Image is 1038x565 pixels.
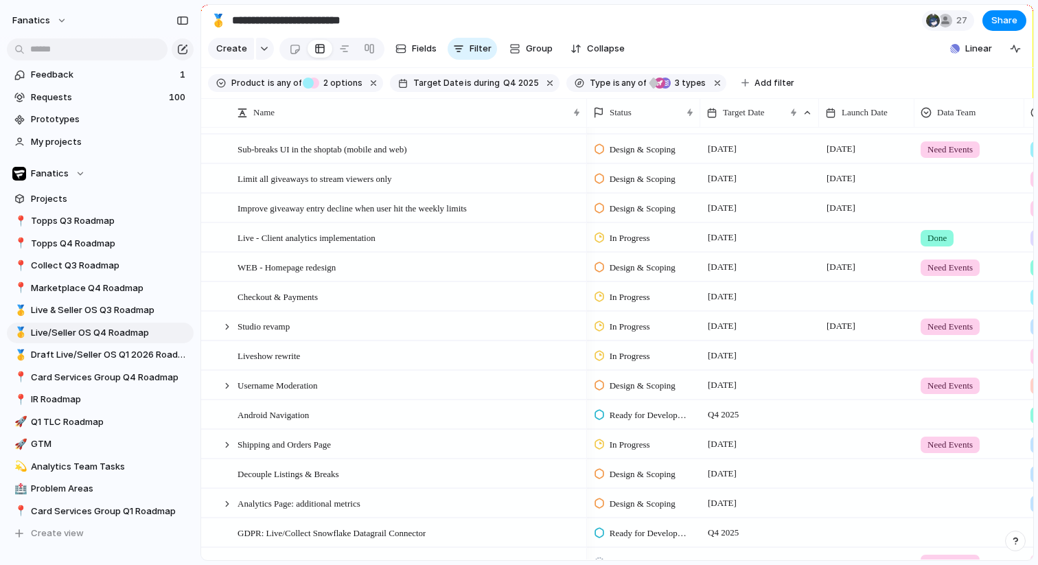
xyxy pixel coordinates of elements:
span: WEB - Homepage redesign [238,259,336,275]
div: 📍 [14,369,24,385]
a: 🏥Problem Areas [7,478,194,499]
span: Design & Scoping [610,172,676,186]
button: 📍 [12,371,26,384]
button: isduring [463,76,502,91]
span: is [465,77,472,89]
span: Target Date [413,77,463,89]
span: [DATE] [823,200,859,216]
div: 🚀Q1 TLC Roadmap [7,412,194,433]
span: Sub-breaks UI in the shoptab (mobile and web) [238,141,407,157]
span: In Progress [610,290,650,304]
span: Prototypes [31,113,189,126]
span: Feedback [31,68,176,82]
span: Q4 2025 [503,77,539,89]
span: Topps Q3 Roadmap [31,214,189,228]
button: Q4 2025 [500,76,542,91]
button: 2 options [303,76,365,91]
span: Add filter [754,77,794,89]
span: 3 [671,78,682,88]
button: 📍 [12,505,26,518]
span: Data Team [937,106,976,119]
span: Fanatics [31,167,69,181]
button: 3 types [647,76,708,91]
button: 🚀 [12,415,26,429]
span: IR Roadmap [31,393,189,406]
button: Group [503,38,560,60]
span: In Progress [610,349,650,363]
button: Linear [945,38,997,59]
button: Create view [7,523,194,544]
span: Need Events [927,320,973,334]
button: isany of [610,76,649,91]
span: [DATE] [704,465,740,482]
div: 🥇Live & Seller OS Q3 Roadmap [7,300,194,321]
span: options [319,77,362,89]
a: 📍Topps Q4 Roadmap [7,233,194,254]
span: [DATE] [704,377,740,393]
span: Collapse [587,42,625,56]
button: 🥇 [12,303,26,317]
span: GDPR: Live/Collect Snowflake Datagrail Connector [238,524,426,540]
a: 📍Card Services Group Q4 Roadmap [7,367,194,388]
span: Status [610,106,632,119]
div: 🥇 [14,303,24,319]
span: [DATE] [704,495,740,511]
a: My projects [7,132,194,152]
button: Fields [390,38,442,60]
span: is [268,77,275,89]
span: Linear [965,42,992,56]
button: Add filter [733,73,803,93]
a: 📍IR Roadmap [7,389,194,410]
div: 📍 [14,214,24,229]
span: My projects [31,135,189,149]
button: 🥇 [207,10,229,32]
a: 📍Card Services Group Q1 Roadmap [7,501,194,522]
span: Topps Q4 Roadmap [31,237,189,251]
span: Studio revamp [238,318,290,334]
span: [DATE] [704,436,740,452]
span: Limit all giveaways to stream viewers only [238,170,392,186]
button: 📍 [12,237,26,251]
span: Ready for Development [610,527,689,540]
span: GTM [31,437,189,451]
span: Checkout & Payments [238,288,318,304]
span: Live/Seller OS Q4 Roadmap [31,326,189,340]
span: Need Events [927,379,973,393]
span: Need Events [927,143,973,157]
a: 📍Collect Q3 Roadmap [7,255,194,276]
span: Design & Scoping [610,497,676,511]
span: Design & Scoping [610,379,676,393]
div: 📍 [14,503,24,519]
div: 🥇 [14,347,24,363]
a: Projects [7,189,194,209]
div: 🏥 [14,481,24,497]
span: Analytics Team Tasks [31,460,189,474]
span: Projects [31,192,189,206]
div: 📍 [14,392,24,408]
span: In Progress [610,320,650,334]
span: 1 [180,68,188,82]
a: Requests100 [7,87,194,108]
span: Done [927,231,947,245]
button: Collapse [565,38,630,60]
span: In Progress [610,231,650,245]
span: Need Events [927,261,973,275]
span: Q1 TLC Roadmap [31,415,189,429]
span: Requests [31,91,165,104]
span: Filter [470,42,492,56]
span: [DATE] [704,200,740,216]
a: 📍Topps Q3 Roadmap [7,211,194,231]
div: 🥇 [14,325,24,341]
span: 100 [169,91,188,104]
span: Problem Areas [31,482,189,496]
button: 🏥 [12,482,26,496]
div: 🚀 [14,437,24,452]
span: any of [275,77,301,89]
button: 🚀 [12,437,26,451]
span: Share [991,14,1017,27]
span: Type [590,77,610,89]
button: isany of [265,76,304,91]
a: Prototypes [7,109,194,130]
